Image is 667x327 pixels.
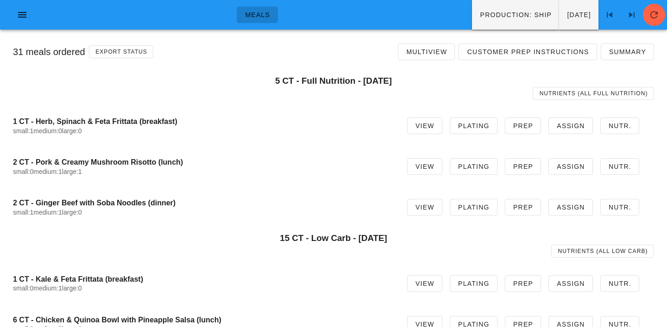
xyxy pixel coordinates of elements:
[13,168,33,175] span: small:0
[513,122,533,130] span: Prep
[415,204,434,211] span: View
[556,204,585,211] span: Assign
[548,158,593,175] a: Assign
[458,280,490,287] span: Plating
[539,90,648,97] span: Nutrients (all Full Nutrition)
[556,163,585,170] span: Assign
[89,45,154,58] button: Export Status
[609,48,646,56] span: Summary
[450,117,497,134] a: Plating
[608,163,631,170] span: Nutr.
[450,158,497,175] a: Plating
[608,204,631,211] span: Nutr.
[505,158,541,175] a: Prep
[415,122,434,130] span: View
[13,117,392,126] h4: 1 CT - Herb, Spinach & Feta Frittata (breakfast)
[450,275,497,292] a: Plating
[415,280,434,287] span: View
[566,11,591,19] span: [DATE]
[407,275,442,292] a: View
[33,127,62,135] span: medium:0
[608,280,631,287] span: Nutr.
[556,122,585,130] span: Assign
[458,163,490,170] span: Plating
[13,76,654,86] h3: 5 CT - Full Nutrition - [DATE]
[33,284,62,292] span: medium:1
[505,275,541,292] a: Prep
[600,275,639,292] a: Nutr.
[600,117,639,134] a: Nutr.
[600,158,639,175] a: Nutr.
[551,245,654,258] a: Nutrients (all Low Carb)
[458,204,490,211] span: Plating
[608,122,631,130] span: Nutr.
[95,49,147,55] span: Export Status
[548,199,593,216] a: Assign
[62,209,82,216] span: large:0
[479,11,552,19] span: Production: ship
[13,198,392,207] h4: 2 CT - Ginger Beef with Soba Noodles (dinner)
[245,11,270,19] span: Meals
[33,209,62,216] span: medium:1
[62,284,82,292] span: large:0
[406,48,447,56] span: Multiview
[558,248,648,254] span: Nutrients (all Low Carb)
[13,47,85,57] span: 31 meals ordered
[33,168,62,175] span: medium:1
[458,122,490,130] span: Plating
[13,233,654,243] h3: 15 CT - Low Carb - [DATE]
[533,87,654,100] a: Nutrients (all Full Nutrition)
[450,199,497,216] a: Plating
[398,43,455,60] a: Multiview
[466,48,589,56] span: Customer Prep Instructions
[62,168,82,175] span: large:1
[556,280,585,287] span: Assign
[62,127,82,135] span: large:0
[513,280,533,287] span: Prep
[407,158,442,175] a: View
[407,199,442,216] a: View
[600,199,639,216] a: Nutr.
[415,163,434,170] span: View
[237,6,278,23] a: Meals
[513,204,533,211] span: Prep
[13,158,392,167] h4: 2 CT - Pork & Creamy Mushroom Risotto (lunch)
[13,284,33,292] span: small:0
[13,275,392,284] h4: 1 CT - Kale & Feta Frittata (breakfast)
[407,117,442,134] a: View
[13,127,33,135] span: small:1
[505,199,541,216] a: Prep
[601,43,654,60] a: Summary
[459,43,597,60] a: Customer Prep Instructions
[513,163,533,170] span: Prep
[548,275,593,292] a: Assign
[505,117,541,134] a: Prep
[548,117,593,134] a: Assign
[13,209,33,216] span: small:1
[13,315,392,324] h4: 6 CT - Chicken & Quinoa Bowl with Pineapple Salsa (lunch)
